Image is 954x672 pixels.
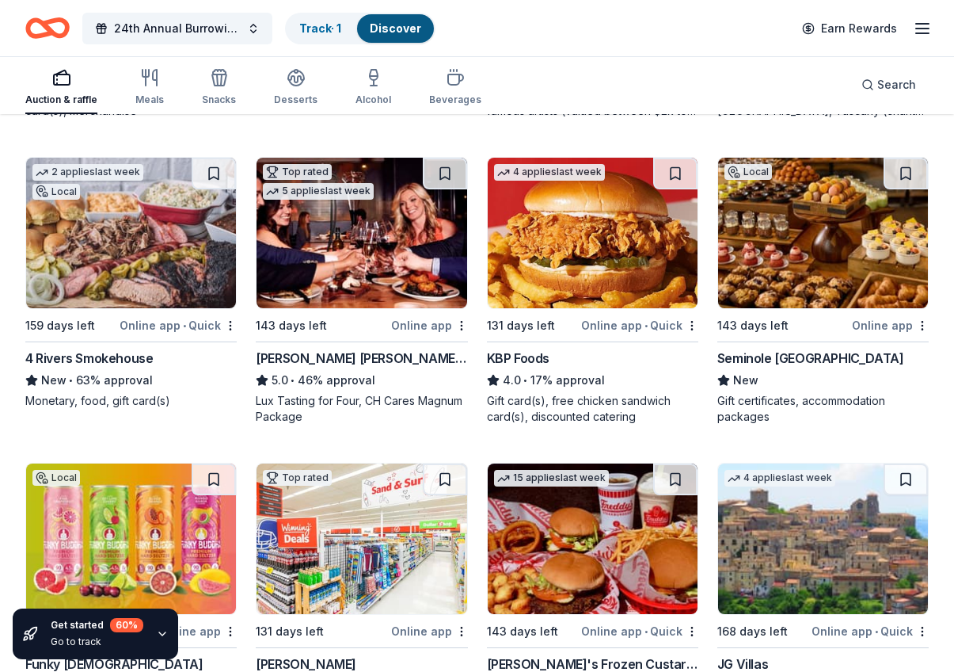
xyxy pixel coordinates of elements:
[849,69,929,101] button: Search
[877,75,916,94] span: Search
[26,464,236,614] img: Image for Funky Buddha
[355,62,391,114] button: Alcohol
[494,164,605,181] div: 4 applies last week
[733,371,758,390] span: New
[25,371,237,390] div: 63% approval
[355,94,391,106] div: Alcohol
[256,316,327,335] div: 143 days left
[429,62,481,114] button: Beverages
[25,62,97,114] button: Auction & raffle
[391,621,468,641] div: Online app
[370,21,421,35] a: Discover
[25,393,237,409] div: Monetary, food, gift card(s)
[25,349,153,368] div: 4 Rivers Smokehouse
[32,470,80,486] div: Local
[644,319,648,332] span: •
[26,158,236,308] img: Image for 4 Rivers Smokehouse
[487,157,698,425] a: Image for KBP Foods4 applieslast week131 days leftOnline app•QuickKBP Foods4.0•17% approvalGift c...
[644,625,648,638] span: •
[717,622,788,641] div: 168 days left
[256,349,467,368] div: [PERSON_NAME] [PERSON_NAME] Winery and Restaurants
[32,184,80,200] div: Local
[487,316,555,335] div: 131 days left
[202,62,236,114] button: Snacks
[581,621,698,641] div: Online app Quick
[299,21,341,35] a: Track· 1
[581,315,698,335] div: Online app Quick
[274,94,317,106] div: Desserts
[82,13,272,44] button: 24th Annual Burrowing Owl Festival and on-line auction
[257,464,466,614] img: Image for Winn-Dixie
[523,374,527,387] span: •
[272,371,288,390] span: 5.0
[51,618,143,632] div: Get started
[51,636,143,648] div: Go to track
[202,94,236,106] div: Snacks
[256,371,467,390] div: 46% approval
[494,470,609,487] div: 15 applies last week
[114,19,241,38] span: 24th Annual Burrowing Owl Festival and on-line auction
[257,158,466,308] img: Image for Cooper's Hawk Winery and Restaurants
[717,157,929,425] a: Image for Seminole Hard Rock Hotel & Casino HollywoodLocal143 days leftOnline appSeminole [GEOGRA...
[487,393,698,425] div: Gift card(s), free chicken sandwich card(s), discounted catering
[41,371,67,390] span: New
[135,62,164,114] button: Meals
[291,374,295,387] span: •
[724,470,835,487] div: 4 applies last week
[135,94,164,106] div: Meals
[69,374,73,387] span: •
[487,622,558,641] div: 143 days left
[183,319,186,332] span: •
[724,164,772,180] div: Local
[256,393,467,425] div: Lux Tasting for Four, CH Cares Magnum Package
[487,349,549,368] div: KBP Foods
[110,618,143,632] div: 60 %
[263,183,374,200] div: 5 applies last week
[263,470,332,486] div: Top rated
[263,164,332,180] div: Top rated
[25,10,70,47] a: Home
[717,393,929,425] div: Gift certificates, accommodation packages
[487,371,698,390] div: 17% approval
[285,13,435,44] button: Track· 1Discover
[274,62,317,114] button: Desserts
[811,621,929,641] div: Online app Quick
[120,315,237,335] div: Online app Quick
[875,625,878,638] span: •
[429,94,481,106] div: Beverages
[25,157,237,409] a: Image for 4 Rivers Smokehouse2 applieslast weekLocal159 days leftOnline app•Quick4 Rivers Smokeho...
[32,164,143,181] div: 2 applies last week
[718,464,928,614] img: Image for JG Villas
[792,14,906,43] a: Earn Rewards
[256,622,324,641] div: 131 days left
[488,158,697,308] img: Image for KBP Foods
[503,371,521,390] span: 4.0
[256,157,467,425] a: Image for Cooper's Hawk Winery and RestaurantsTop rated5 applieslast week143 days leftOnline app[...
[717,349,904,368] div: Seminole [GEOGRAPHIC_DATA]
[488,464,697,614] img: Image for Freddy's Frozen Custard & Steakburgers
[25,94,97,106] div: Auction & raffle
[391,315,468,335] div: Online app
[717,316,789,335] div: 143 days left
[25,316,95,335] div: 159 days left
[718,158,928,308] img: Image for Seminole Hard Rock Hotel & Casino Hollywood
[852,315,929,335] div: Online app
